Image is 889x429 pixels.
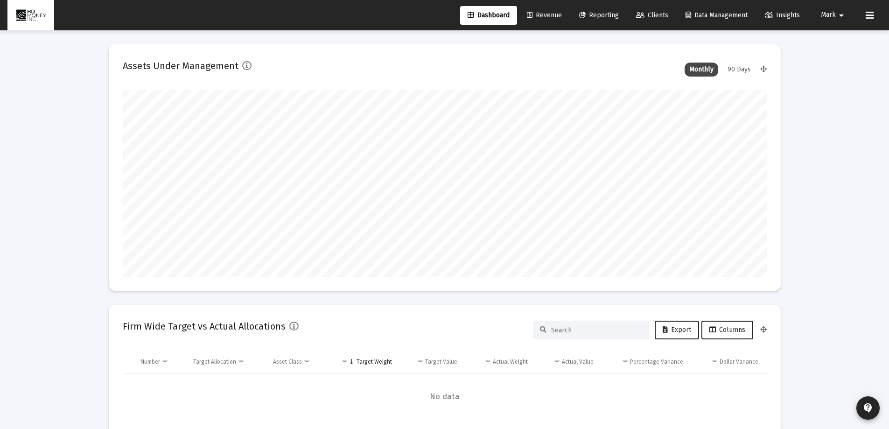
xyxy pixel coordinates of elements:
div: Monthly [685,63,718,77]
img: Dashboard [14,6,47,25]
span: Insights [765,11,800,19]
button: Export [655,321,699,339]
a: Data Management [678,6,755,25]
span: No data [123,392,767,402]
div: Target Weight [357,358,392,366]
div: Number [140,358,160,366]
h2: Firm Wide Target vs Actual Allocations [123,319,286,334]
span: Show filter options for column 'Actual Weight' [484,358,491,365]
h2: Assets Under Management [123,58,238,73]
span: Show filter options for column 'Target Weight' [341,358,348,365]
span: Dashboard [468,11,510,19]
mat-icon: arrow_drop_down [836,6,847,25]
span: Show filter options for column 'Asset Class' [303,358,310,365]
td: Column Actual Value [534,351,600,373]
span: Reporting [579,11,619,19]
td: Column Target Weight [329,351,399,373]
span: Revenue [527,11,562,19]
span: Data Management [686,11,748,19]
span: Show filter options for column 'Number' [161,358,168,365]
div: Percentage Variance [630,358,683,366]
a: Dashboard [460,6,517,25]
div: Actual Weight [493,358,528,366]
div: Asset Class [273,358,302,366]
mat-icon: contact_support [862,402,874,414]
button: Columns [701,321,753,339]
td: Column Actual Weight [464,351,534,373]
span: Show filter options for column 'Target Value' [417,358,424,365]
td: Column Target Value [399,351,464,373]
span: Show filter options for column 'Actual Value' [553,358,560,365]
input: Search [551,326,643,334]
div: Data grid [123,351,767,420]
td: Column Percentage Variance [600,351,690,373]
div: Target Value [425,358,457,366]
span: Export [663,326,691,334]
div: Dollar Variance [720,358,758,366]
a: Clients [629,6,676,25]
a: Reporting [572,6,626,25]
td: Column Asset Class [266,351,329,373]
div: Actual Value [562,358,594,366]
span: Show filter options for column 'Percentage Variance' [622,358,629,365]
div: Target Allocation [193,358,236,366]
span: Show filter options for column 'Target Allocation' [238,358,245,365]
div: 90 Days [723,63,756,77]
a: Insights [757,6,807,25]
td: Column Dollar Variance [690,351,766,373]
span: Mark [821,11,836,19]
td: Column Target Allocation [187,351,266,373]
span: Columns [709,326,745,334]
button: Mark [810,6,858,24]
span: Clients [636,11,668,19]
td: Column Number [134,351,187,373]
a: Revenue [519,6,569,25]
span: Show filter options for column 'Dollar Variance' [711,358,718,365]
